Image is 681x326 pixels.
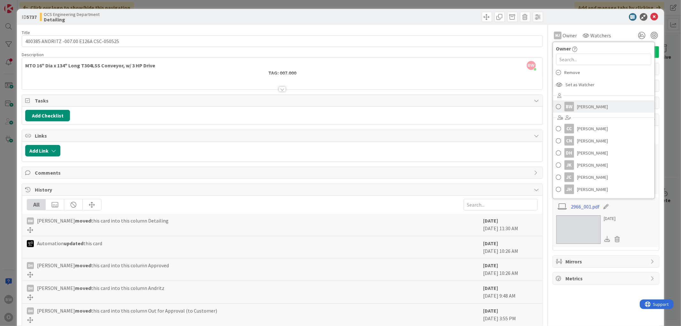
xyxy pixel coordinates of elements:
[75,285,91,291] b: moved
[566,80,595,89] span: Set as Watcher
[577,124,608,133] span: [PERSON_NAME]
[25,62,155,69] strong: MTO 16" Dia x 134" Long T304LSS Conveyor, w/ 3 HP Drive
[35,186,531,193] span: History
[483,262,498,269] b: [DATE]
[75,217,91,224] b: moved
[37,307,217,315] span: [PERSON_NAME] this card into this column Out for Approval (to Customer)
[564,185,574,194] div: JH
[22,52,44,57] span: Description
[483,240,498,246] b: [DATE]
[268,70,296,76] strong: TAG: 007.000
[44,17,100,22] b: Detailing
[483,284,538,300] div: [DATE] 9:48 AM
[554,32,562,39] div: MJ
[464,199,538,210] input: Search...
[27,199,46,210] div: All
[483,262,538,277] div: [DATE] 10:26 AM
[527,61,536,70] span: BW
[577,172,608,182] span: [PERSON_NAME]
[44,12,100,17] span: OCS Engineering Department
[483,307,538,323] div: [DATE] 3:55 PM
[22,30,30,35] label: Title
[13,1,29,9] span: Support
[27,307,34,315] div: DH
[27,217,34,224] div: BW
[553,101,655,113] a: BW[PERSON_NAME]
[37,239,102,247] span: Automation this card
[563,32,577,39] span: Owner
[35,97,531,104] span: Tasks
[37,217,169,224] span: [PERSON_NAME] this card into this column Detailing
[25,110,70,121] button: Add Checklist
[64,240,83,246] b: updated
[553,123,655,135] a: CC[PERSON_NAME]
[566,275,647,282] span: Metrics
[37,284,164,292] span: [PERSON_NAME] this card into this column Andritz
[564,148,574,158] div: DH
[564,102,574,111] div: BW
[571,203,600,210] a: 2966_001.pdf
[577,102,608,111] span: [PERSON_NAME]
[37,262,169,269] span: [PERSON_NAME] this card into this column Approved
[577,136,608,146] span: [PERSON_NAME]
[577,148,608,158] span: [PERSON_NAME]
[564,172,574,182] div: JC
[564,160,574,170] div: JK
[564,136,574,146] div: CN
[75,307,91,314] b: moved
[564,124,574,133] div: CC
[553,195,655,208] a: LJ[PERSON_NAME]
[483,307,498,314] b: [DATE]
[553,135,655,147] a: CN[PERSON_NAME]
[35,169,531,177] span: Comments
[553,183,655,195] a: JH[PERSON_NAME]
[27,262,34,269] div: DH
[483,217,538,233] div: [DATE] 11:30 AM
[577,160,608,170] span: [PERSON_NAME]
[556,45,571,52] span: Owner
[27,285,34,292] div: DH
[553,171,655,183] a: JC[PERSON_NAME]
[566,258,647,265] span: Mirrors
[553,147,655,159] a: DH[PERSON_NAME]
[22,35,542,47] input: type card name here...
[75,262,91,269] b: moved
[577,185,608,194] span: [PERSON_NAME]
[22,13,37,21] span: ID
[604,215,623,222] div: [DATE]
[553,159,655,171] a: JK[PERSON_NAME]
[483,285,498,291] b: [DATE]
[25,145,60,156] button: Add Link
[483,217,498,224] b: [DATE]
[556,54,651,65] input: Search...
[483,239,538,255] div: [DATE] 10:26 AM
[591,32,611,39] span: Watchers
[26,14,37,20] b: 5737
[604,235,611,243] div: Download
[35,132,531,140] span: Links
[564,68,580,77] span: Remove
